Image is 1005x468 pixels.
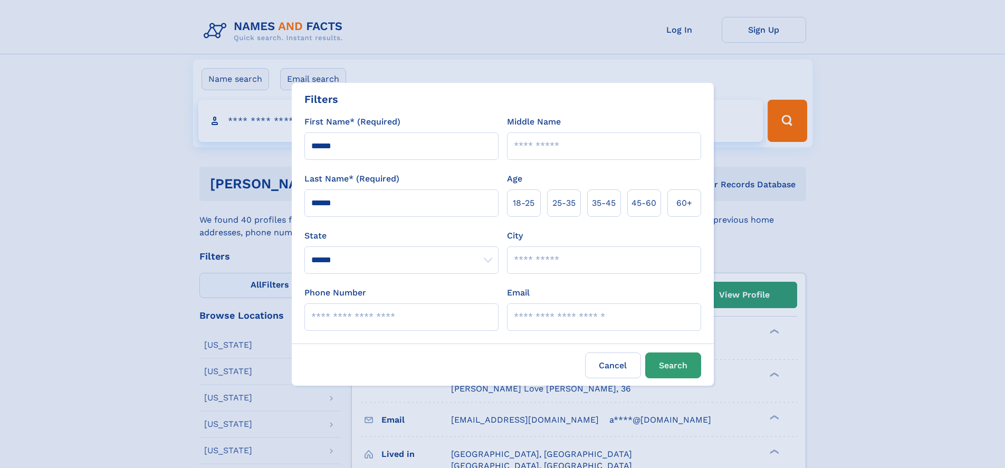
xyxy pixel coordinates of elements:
[592,197,616,209] span: 35‑45
[507,116,561,128] label: Middle Name
[513,197,534,209] span: 18‑25
[645,352,701,378] button: Search
[304,173,399,185] label: Last Name* (Required)
[507,230,523,242] label: City
[585,352,641,378] label: Cancel
[552,197,576,209] span: 25‑35
[304,116,400,128] label: First Name* (Required)
[304,230,499,242] label: State
[507,286,530,299] label: Email
[507,173,522,185] label: Age
[676,197,692,209] span: 60+
[304,286,366,299] label: Phone Number
[631,197,656,209] span: 45‑60
[304,91,338,107] div: Filters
